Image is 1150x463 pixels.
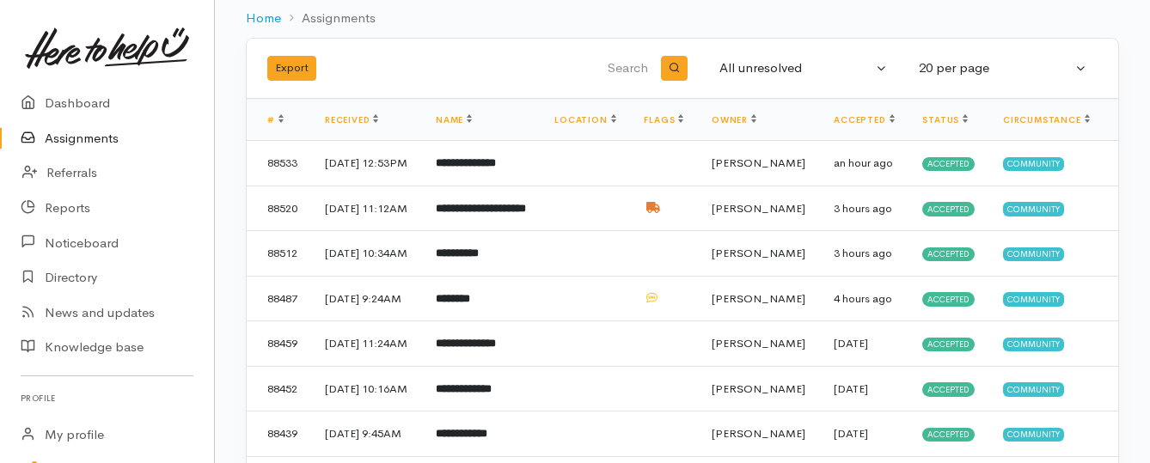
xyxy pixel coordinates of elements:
span: Accepted [922,202,975,216]
a: Flags [644,114,683,125]
span: [PERSON_NAME] [712,381,805,396]
span: Community [1003,292,1064,306]
span: [PERSON_NAME] [712,336,805,350]
button: 20 per page [908,52,1098,85]
span: Accepted [922,157,975,171]
div: All unresolved [719,58,872,78]
time: [DATE] [834,381,868,396]
time: 4 hours ago [834,291,892,306]
span: [PERSON_NAME] [712,291,805,306]
td: [DATE] 10:34AM [311,231,422,277]
span: [PERSON_NAME] [712,426,805,441]
td: [DATE] 11:24AM [311,321,422,367]
span: Community [1003,202,1064,216]
span: Community [1003,382,1064,396]
td: 88533 [247,141,311,186]
span: Accepted [922,428,975,442]
span: Accepted [922,247,975,261]
span: Accepted [922,292,975,306]
a: Home [246,9,281,28]
li: Assignments [281,9,376,28]
a: Owner [712,114,756,125]
a: # [267,114,284,125]
td: [DATE] 9:24AM [311,276,422,321]
a: Accepted [834,114,894,125]
a: Received [325,114,378,125]
td: 88452 [247,366,311,411]
span: Accepted [922,338,975,351]
button: Export [267,56,316,81]
td: 88512 [247,231,311,277]
time: [DATE] [834,426,868,441]
td: 88439 [247,411,311,457]
time: [DATE] [834,336,868,350]
span: Accepted [922,382,975,396]
span: Community [1003,428,1064,442]
time: 3 hours ago [834,201,892,216]
a: Status [922,114,968,125]
span: Community [1003,247,1064,261]
a: Location [554,114,615,125]
time: 3 hours ago [834,246,892,260]
td: [DATE] 12:53PM [311,141,422,186]
span: [PERSON_NAME] [712,246,805,260]
h6: Profile [21,387,193,410]
time: an hour ago [834,155,893,170]
a: Circumstance [1003,114,1090,125]
td: 88520 [247,186,311,231]
div: 20 per page [919,58,1072,78]
td: [DATE] 9:45AM [311,411,422,457]
td: 88459 [247,321,311,367]
td: [DATE] 11:12AM [311,186,422,231]
span: Community [1003,157,1064,171]
input: Search [488,48,651,89]
span: [PERSON_NAME] [712,155,805,170]
td: 88487 [247,276,311,321]
td: [DATE] 10:16AM [311,366,422,411]
span: [PERSON_NAME] [712,201,805,216]
span: Community [1003,338,1064,351]
button: All unresolved [709,52,898,85]
a: Name [436,114,472,125]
